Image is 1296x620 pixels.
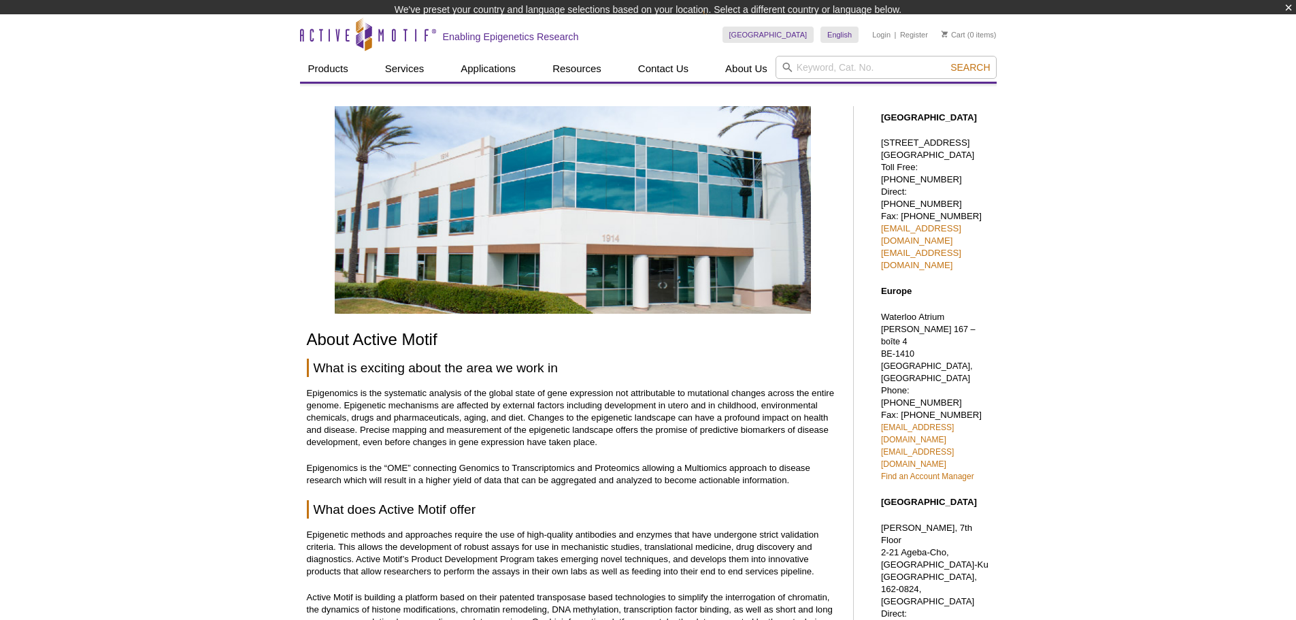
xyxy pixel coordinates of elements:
input: Keyword, Cat. No. [776,56,997,79]
a: About Us [717,56,776,82]
a: Find an Account Manager [881,472,974,481]
strong: [GEOGRAPHIC_DATA] [881,497,977,507]
img: Your Cart [942,31,948,37]
h2: What does Active Motif offer [307,500,840,519]
span: Search [950,62,990,73]
p: Waterloo Atrium Phone: [PHONE_NUMBER] Fax: [PHONE_NUMBER] [881,311,990,483]
a: Services [377,56,433,82]
p: [STREET_ADDRESS] [GEOGRAPHIC_DATA] Toll Free: [PHONE_NUMBER] Direct: [PHONE_NUMBER] Fax: [PHONE_N... [881,137,990,272]
a: Login [872,30,891,39]
a: Resources [544,56,610,82]
h1: About Active Motif [307,331,840,350]
p: Epigenetic methods and approaches require the use of high-quality antibodies and enzymes that hav... [307,529,840,578]
a: [EMAIL_ADDRESS][DOMAIN_NAME] [881,423,954,444]
a: Register [900,30,928,39]
h2: Enabling Epigenetics Research [443,31,579,43]
a: Contact Us [630,56,697,82]
p: Epigenomics is the systematic analysis of the global state of gene expression not attributable to... [307,387,840,448]
a: Applications [452,56,524,82]
p: Epigenomics is the “OME” connecting Genomics to Transcriptomics and Proteomics allowing a Multiom... [307,462,840,487]
a: [EMAIL_ADDRESS][DOMAIN_NAME] [881,447,954,469]
a: [EMAIL_ADDRESS][DOMAIN_NAME] [881,223,961,246]
img: Change Here [703,10,739,42]
button: Search [946,61,994,74]
span: [PERSON_NAME] 167 – boîte 4 BE-1410 [GEOGRAPHIC_DATA], [GEOGRAPHIC_DATA] [881,325,976,383]
a: [GEOGRAPHIC_DATA] [722,27,814,43]
a: Cart [942,30,965,39]
a: [EMAIL_ADDRESS][DOMAIN_NAME] [881,248,961,270]
li: (0 items) [942,27,997,43]
strong: Europe [881,286,912,296]
a: English [820,27,859,43]
li: | [895,27,897,43]
a: Products [300,56,356,82]
h2: What is exciting about the area we work in [307,359,840,377]
strong: [GEOGRAPHIC_DATA] [881,112,977,123]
